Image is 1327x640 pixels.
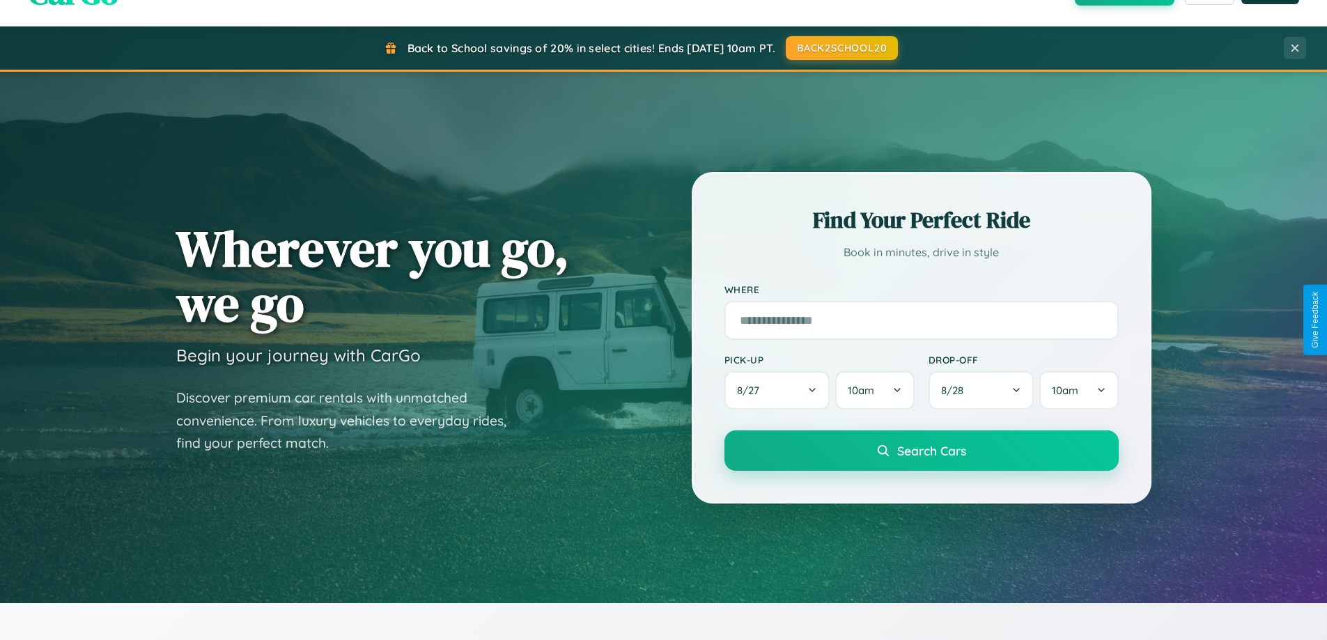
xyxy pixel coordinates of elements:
div: Give Feedback [1310,292,1320,348]
button: 8/27 [724,371,830,409]
label: Drop-off [929,354,1119,366]
label: Where [724,283,1119,295]
p: Book in minutes, drive in style [724,242,1119,263]
span: Back to School savings of 20% in select cities! Ends [DATE] 10am PT. [408,41,775,55]
button: 10am [1039,371,1118,409]
button: 8/28 [929,371,1034,409]
span: 10am [848,384,874,397]
span: 8 / 28 [941,384,970,397]
p: Discover premium car rentals with unmatched convenience. From luxury vehicles to everyday rides, ... [176,387,525,455]
button: 10am [835,371,914,409]
span: 8 / 27 [737,384,766,397]
h3: Begin your journey with CarGo [176,345,421,366]
button: BACK2SCHOOL20 [786,36,898,60]
label: Pick-up [724,354,915,366]
span: Search Cars [897,443,966,458]
h2: Find Your Perfect Ride [724,205,1119,235]
h1: Wherever you go, we go [176,221,569,331]
button: Search Cars [724,430,1119,471]
span: 10am [1052,384,1078,397]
